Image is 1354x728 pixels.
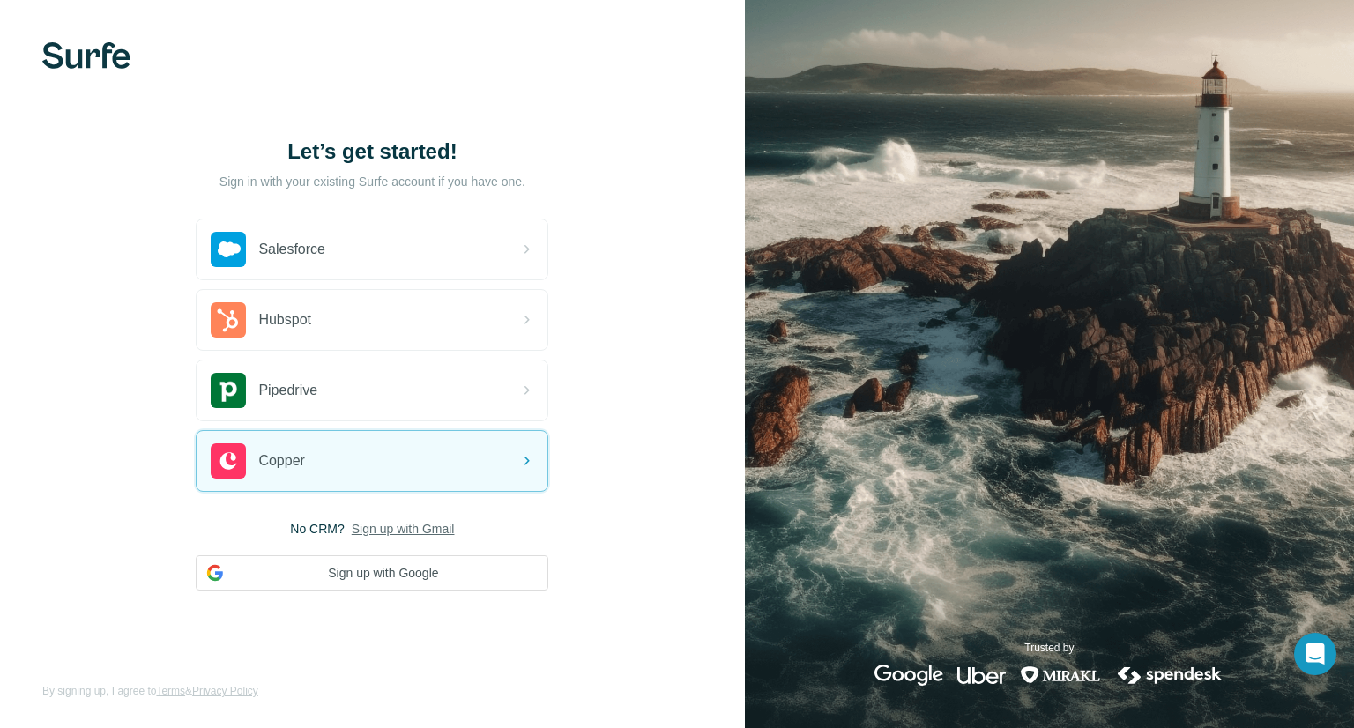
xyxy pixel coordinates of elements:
[290,520,344,538] span: No CRM?
[1024,640,1074,656] p: Trusted by
[156,685,185,697] a: Terms
[258,450,304,472] span: Copper
[42,683,258,699] span: By signing up, I agree to &
[1020,665,1101,686] img: mirakl's logo
[211,443,246,479] img: copper's logo
[196,555,548,591] button: Sign up with Google
[196,137,548,166] h1: Let’s get started!
[957,665,1006,686] img: uber's logo
[874,665,943,686] img: google's logo
[258,309,311,331] span: Hubspot
[192,685,258,697] a: Privacy Policy
[1294,633,1336,675] div: Open Intercom Messenger
[211,232,246,267] img: salesforce's logo
[1115,665,1224,686] img: spendesk's logo
[219,173,525,190] p: Sign in with your existing Surfe account if you have one.
[352,520,455,538] button: Sign up with Gmail
[211,302,246,338] img: hubspot's logo
[211,373,246,408] img: pipedrive's logo
[258,380,317,401] span: Pipedrive
[42,42,130,69] img: Surfe's logo
[258,239,325,260] span: Salesforce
